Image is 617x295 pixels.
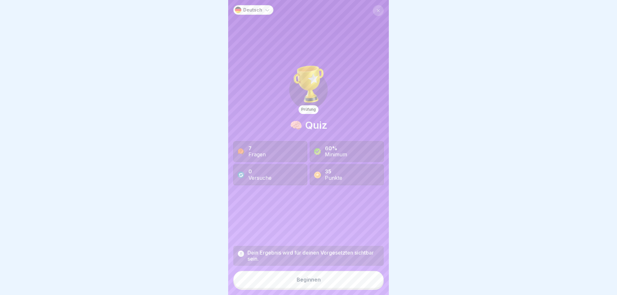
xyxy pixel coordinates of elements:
[248,152,266,158] div: Fragen
[248,175,272,181] div: Versuche
[297,277,321,282] div: Beginnen
[299,105,318,114] div: Prüfung
[233,271,384,288] button: Beginnen
[325,145,337,152] b: 60%
[243,7,262,13] p: Deutsch
[325,175,342,181] div: Punkte
[325,168,331,175] b: 35
[248,145,252,152] b: 7
[248,168,252,175] b: 0
[290,119,327,131] h1: 🧠 Quiz
[325,152,347,158] div: Minimum
[247,250,380,262] div: Dein Ergebnis wird für deinen Vorgesetzten sichtbar sein.
[235,7,241,13] img: de.svg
